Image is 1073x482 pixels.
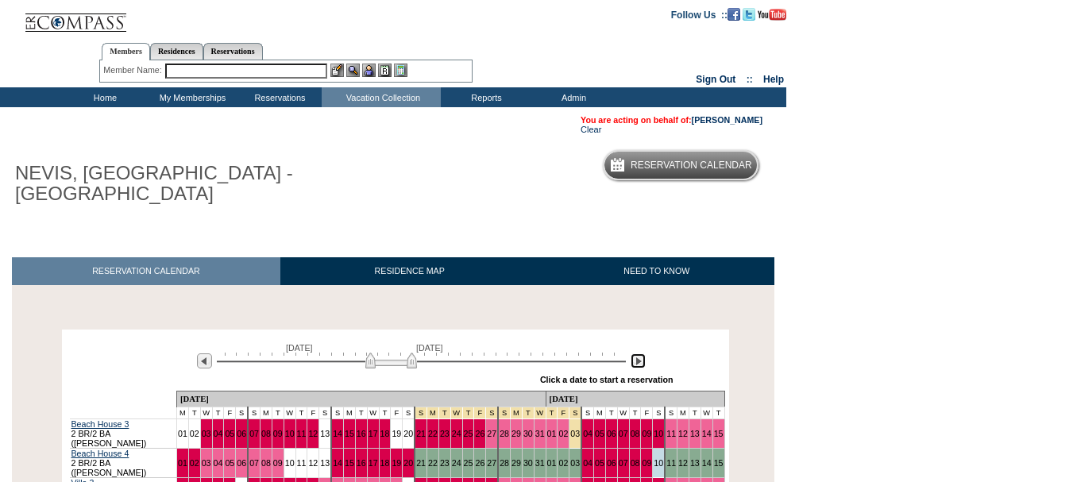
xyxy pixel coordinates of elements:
[319,407,331,419] td: S
[284,407,295,419] td: W
[331,407,343,419] td: S
[629,407,641,419] td: T
[487,429,496,438] a: 27
[747,74,753,85] span: ::
[583,458,592,468] a: 04
[320,458,330,468] a: 13
[248,407,260,419] td: S
[547,458,557,468] a: 01
[403,429,413,438] a: 20
[535,429,545,438] a: 31
[237,429,246,438] a: 06
[297,429,307,438] a: 11
[511,429,521,438] a: 29
[692,115,762,125] a: [PERSON_NAME]
[594,407,606,419] td: M
[570,458,580,468] a: 03
[763,74,784,85] a: Help
[234,87,322,107] td: Reservations
[452,429,461,438] a: 24
[523,458,533,468] a: 30
[322,87,441,107] td: Vacation Collection
[500,429,509,438] a: 28
[367,407,379,419] td: W
[416,458,426,468] a: 21
[440,429,450,438] a: 23
[534,407,546,419] td: New Year's
[511,407,523,419] td: New Year's
[464,458,473,468] a: 25
[427,407,439,419] td: Christmas
[392,458,401,468] a: 19
[450,407,462,419] td: Christmas
[212,407,224,419] td: T
[333,458,342,468] a: 14
[528,87,616,107] td: Admin
[147,87,234,107] td: My Memberships
[689,407,701,419] td: T
[452,458,461,468] a: 24
[631,458,640,468] a: 08
[225,458,234,468] a: 05
[583,429,592,438] a: 04
[249,458,259,468] a: 07
[728,9,740,18] a: Become our fan on Facebook
[440,458,450,468] a: 23
[224,407,236,419] td: F
[249,429,259,438] a: 07
[330,64,344,77] img: b_edit.gif
[403,458,413,468] a: 20
[714,458,724,468] a: 15
[498,407,510,419] td: New Year's
[677,407,689,419] td: M
[203,43,263,60] a: Reservations
[595,458,604,468] a: 05
[103,64,164,77] div: Member Name:
[522,407,534,419] td: New Year's
[178,458,187,468] a: 01
[236,407,248,419] td: S
[280,257,539,285] a: RESIDENCE MAP
[415,407,426,419] td: Christmas
[535,458,545,468] a: 31
[178,429,187,438] a: 01
[462,407,474,419] td: Christmas
[500,458,509,468] a: 28
[570,429,580,438] a: 03
[286,343,313,353] span: [DATE]
[558,429,568,438] a: 02
[540,375,674,384] div: Click a date to start a reservation
[71,419,129,429] a: Beach House 3
[642,429,651,438] a: 09
[237,458,246,468] a: 06
[225,429,234,438] a: 05
[569,407,581,419] td: New Year's
[320,429,330,438] a: 13
[474,407,486,419] td: Christmas
[190,458,199,468] a: 02
[70,449,177,478] td: 2 BR/2 BA ([PERSON_NAME])
[273,429,283,438] a: 09
[438,407,450,419] td: Christmas
[619,458,628,468] a: 07
[486,407,498,419] td: Christmas
[641,407,653,419] td: F
[714,429,724,438] a: 15
[392,429,401,438] a: 19
[378,64,392,77] img: Reservations
[416,343,443,353] span: [DATE]
[150,43,203,60] a: Residences
[678,429,688,438] a: 12
[546,391,724,407] td: [DATE]
[702,429,712,438] a: 14
[666,429,676,438] a: 11
[380,458,390,468] a: 18
[346,64,360,77] img: View
[197,353,212,368] img: Previous
[464,429,473,438] a: 25
[690,458,700,468] a: 13
[379,407,391,419] td: T
[642,458,651,468] a: 09
[190,429,199,438] a: 02
[581,125,601,134] a: Clear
